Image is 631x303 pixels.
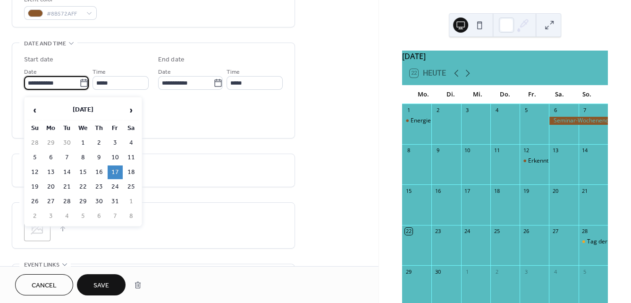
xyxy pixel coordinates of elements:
[108,151,123,164] td: 10
[522,107,530,114] div: 5
[59,209,75,223] td: 4
[124,136,139,150] td: 4
[76,136,91,150] td: 1
[581,187,589,194] div: 21
[24,55,53,65] div: Start date
[93,281,109,291] span: Save
[108,180,123,194] td: 24
[464,85,492,104] div: Mi.
[581,147,589,154] div: 14
[405,228,412,235] div: 22
[47,9,82,19] span: #8B572AFF
[27,209,42,223] td: 2
[24,67,37,77] span: Date
[24,215,50,241] div: ;
[27,165,42,179] td: 12
[434,268,441,275] div: 30
[493,268,500,275] div: 2
[43,209,59,223] td: 3
[92,136,107,150] td: 2
[493,187,500,194] div: 18
[27,151,42,164] td: 5
[434,107,441,114] div: 2
[28,101,42,120] span: ‹
[410,85,437,104] div: Mo.
[92,180,107,194] td: 23
[92,151,107,164] td: 9
[92,165,107,179] td: 16
[528,157,597,165] div: Erkenntnis- und Heilabend
[43,165,59,179] td: 13
[546,85,573,104] div: Sa.
[43,195,59,208] td: 27
[124,151,139,164] td: 11
[43,121,59,135] th: Mo
[43,151,59,164] td: 6
[405,107,412,114] div: 1
[27,121,42,135] th: Su
[581,107,589,114] div: 7
[411,117,464,125] div: Energie und Heilung
[581,268,589,275] div: 5
[464,147,471,154] div: 10
[59,121,75,135] th: Tu
[402,51,608,62] div: [DATE]
[522,228,530,235] div: 26
[581,228,589,235] div: 28
[124,101,138,120] span: ›
[124,209,139,223] td: 8
[227,67,240,77] span: Time
[405,147,412,154] div: 8
[59,195,75,208] td: 28
[32,281,57,291] span: Cancel
[434,187,441,194] div: 16
[59,136,75,150] td: 30
[59,165,75,179] td: 14
[92,209,107,223] td: 6
[124,165,139,179] td: 18
[108,165,123,179] td: 17
[27,180,42,194] td: 19
[522,268,530,275] div: 3
[552,187,559,194] div: 20
[549,117,608,125] div: Seminar-Wochenende der Energie- und Schwingungslehre
[108,195,123,208] td: 31
[434,228,441,235] div: 23
[59,151,75,164] td: 7
[24,260,59,270] span: Event links
[493,107,500,114] div: 4
[493,228,500,235] div: 25
[15,274,73,295] button: Cancel
[27,195,42,208] td: 26
[405,268,412,275] div: 29
[77,274,126,295] button: Save
[76,121,91,135] th: We
[108,136,123,150] td: 3
[124,180,139,194] td: 25
[76,151,91,164] td: 8
[552,107,559,114] div: 6
[552,268,559,275] div: 4
[124,121,139,135] th: Sa
[43,180,59,194] td: 20
[464,228,471,235] div: 24
[434,147,441,154] div: 9
[76,165,91,179] td: 15
[493,147,500,154] div: 11
[92,195,107,208] td: 30
[93,67,106,77] span: Time
[43,100,123,121] th: [DATE]
[24,39,66,49] span: Date and time
[124,195,139,208] td: 1
[464,187,471,194] div: 17
[59,180,75,194] td: 21
[405,187,412,194] div: 15
[402,117,431,125] div: Energie und Heilung
[552,228,559,235] div: 27
[108,121,123,135] th: Fr
[522,147,530,154] div: 12
[108,209,123,223] td: 7
[43,136,59,150] td: 29
[552,147,559,154] div: 13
